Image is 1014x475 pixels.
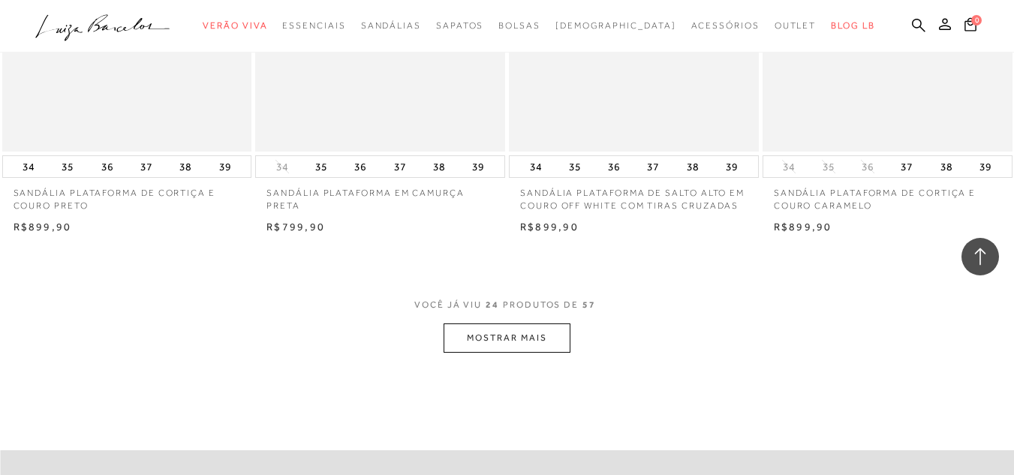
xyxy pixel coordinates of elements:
button: 34 [18,156,39,177]
a: noSubCategoriesText [436,12,483,40]
button: 34 [525,156,546,177]
span: 57 [582,299,596,310]
button: 35 [57,156,78,177]
span: R$899,90 [774,221,832,233]
button: 36 [857,160,878,174]
button: 35 [311,156,332,177]
span: 24 [486,299,499,310]
span: Bolsas [498,20,540,31]
a: SANDÁLIA PLATAFORMA DE SALTO ALTO EM COURO OFF WHITE COM TIRAS CRUZADAS [509,178,759,212]
button: 38 [175,156,196,177]
button: 0 [960,17,981,37]
a: noSubCategoriesText [361,12,421,40]
button: 39 [975,156,996,177]
button: 37 [896,156,917,177]
a: noSubCategoriesText [691,12,760,40]
span: R$899,90 [520,221,579,233]
span: R$899,90 [14,221,72,233]
button: 38 [936,156,957,177]
button: 36 [350,156,371,177]
a: noSubCategoriesText [775,12,817,40]
button: 35 [818,160,839,174]
a: noSubCategoriesText [555,12,676,40]
span: Sapatos [436,20,483,31]
a: SANDÁLIA PLATAFORMA EM CAMURÇA PRETA [255,178,505,212]
span: 0 [971,15,982,26]
a: BLOG LB [831,12,874,40]
span: [DEMOGRAPHIC_DATA] [555,20,676,31]
button: 37 [136,156,157,177]
button: 39 [215,156,236,177]
a: noSubCategoriesText [203,12,267,40]
a: noSubCategoriesText [282,12,345,40]
span: R$799,90 [266,221,325,233]
button: 35 [564,156,585,177]
button: 38 [429,156,450,177]
span: Essenciais [282,20,345,31]
button: 39 [468,156,489,177]
a: SANDÁLIA PLATAFORMA DE CORTIÇA E COURO PRETO [2,178,252,212]
a: SANDÁLIA PLATAFORMA DE CORTIÇA E COURO CARAMELO [763,178,1012,212]
span: BLOG LB [831,20,874,31]
button: 37 [390,156,411,177]
button: 39 [721,156,742,177]
a: noSubCategoriesText [498,12,540,40]
button: 36 [603,156,624,177]
span: Outlet [775,20,817,31]
button: 36 [97,156,118,177]
button: 34 [778,160,799,174]
button: MOSTRAR MAIS [444,323,570,353]
button: 37 [642,156,663,177]
span: Sandálias [361,20,421,31]
span: Verão Viva [203,20,267,31]
span: Acessórios [691,20,760,31]
button: 38 [682,156,703,177]
span: VOCÊ JÁ VIU PRODUTOS DE [414,299,600,310]
button: 34 [272,160,293,174]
